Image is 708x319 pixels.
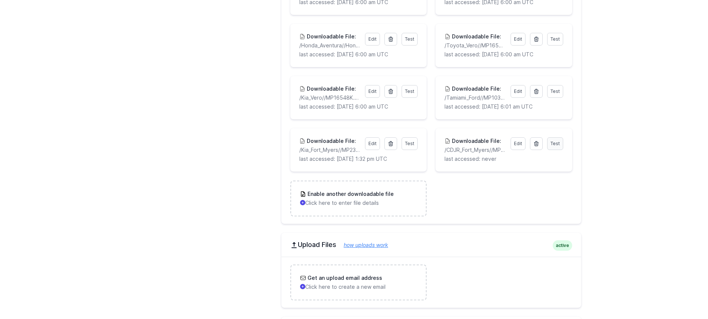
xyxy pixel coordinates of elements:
[305,33,356,40] h3: Downloadable File:
[445,51,563,58] p: last accessed: [DATE] 6:00 am UTC
[450,85,501,93] h3: Downloadable File:
[445,103,563,110] p: last accessed: [DATE] 6:01 am UTC
[547,137,563,150] a: Test
[445,94,506,101] p: /Tamiami_Ford//MP10366.csv
[291,265,426,300] a: Get an upload email address Click here to create a new email
[405,36,414,42] span: Test
[402,137,418,150] a: Test
[365,85,380,98] a: Edit
[299,103,418,110] p: last accessed: [DATE] 6:00 am UTC
[300,199,417,207] p: Click here to enter file details
[336,242,388,248] a: how uploads work
[290,240,572,249] h2: Upload Files
[365,137,380,150] a: Edit
[445,146,506,154] p: /CDJR_Fort_Myers//MP11047.csv
[305,85,356,93] h3: Downloadable File:
[405,88,414,94] span: Test
[291,181,426,216] a: Enable another downloadable file Click here to enter file details
[402,33,418,46] a: Test
[547,85,563,98] a: Test
[299,155,418,163] p: last accessed: [DATE] 1:32 pm UTC
[551,36,560,42] span: Test
[299,146,361,154] p: /Kia_Fort_Myers//MP23808.csv
[445,155,563,163] p: last accessed: never
[306,190,394,198] h3: Enable another downloadable file
[551,141,560,146] span: Test
[551,88,560,94] span: Test
[671,282,699,310] iframe: Drift Widget Chat Controller
[553,240,572,251] span: active
[300,283,417,291] p: Click here to create a new email
[511,85,525,98] a: Edit
[547,33,563,46] a: Test
[511,137,525,150] a: Edit
[511,33,525,46] a: Edit
[445,42,506,49] p: /Toyota_Vero//MP16548T.csv
[299,42,361,49] p: /Honda_Aventura//Honda_Aventura.csv
[299,94,361,101] p: /Kia_Vero//MP16548K.csv
[305,137,356,145] h3: Downloadable File:
[299,51,418,58] p: last accessed: [DATE] 6:00 am UTC
[450,33,501,40] h3: Downloadable File:
[365,33,380,46] a: Edit
[405,141,414,146] span: Test
[402,85,418,98] a: Test
[306,274,382,282] h3: Get an upload email address
[450,137,501,145] h3: Downloadable File:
